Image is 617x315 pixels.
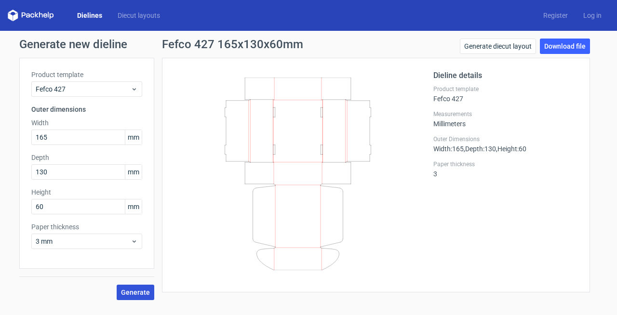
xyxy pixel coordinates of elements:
a: Log in [576,11,609,20]
span: 3 mm [36,236,131,246]
h2: Dieline details [433,70,578,81]
h3: Outer dimensions [31,105,142,114]
button: Generate [117,285,154,300]
div: Fefco 427 [433,85,578,103]
div: 3 [433,160,578,178]
label: Width [31,118,142,128]
a: Download file [540,39,590,54]
span: mm [125,130,142,144]
span: mm [125,199,142,214]
span: , Height : 60 [496,145,526,153]
label: Paper thickness [433,160,578,168]
a: Register [536,11,576,20]
a: Generate diecut layout [460,39,536,54]
a: Diecut layouts [110,11,168,20]
label: Measurements [433,110,578,118]
span: Width : 165 [433,145,464,153]
span: Generate [121,289,150,296]
a: Dielines [69,11,110,20]
h1: Generate new dieline [19,39,598,50]
label: Product template [433,85,578,93]
span: mm [125,165,142,179]
div: Millimeters [433,110,578,128]
label: Depth [31,153,142,162]
label: Outer Dimensions [433,135,578,143]
label: Product template [31,70,142,79]
h1: Fefco 427 165x130x60mm [162,39,303,50]
label: Paper thickness [31,222,142,232]
label: Height [31,187,142,197]
span: Fefco 427 [36,84,131,94]
span: , Depth : 130 [464,145,496,153]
